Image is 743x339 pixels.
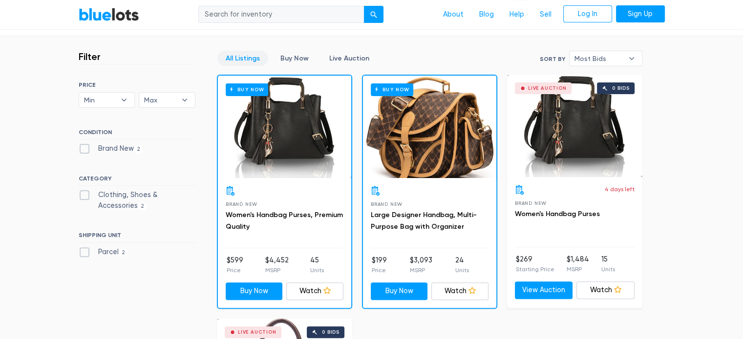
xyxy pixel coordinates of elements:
[502,5,532,24] a: Help
[371,83,413,96] h6: Buy Now
[227,255,243,275] li: $599
[144,93,176,107] span: Max
[371,211,477,231] a: Large Designer Handbag, Multi-Purpose Bag with Organizer
[363,76,496,178] a: Buy Now
[138,202,148,210] span: 2
[435,5,471,24] a: About
[612,86,630,91] div: 0 bids
[310,266,324,275] p: Units
[84,93,116,107] span: Min
[576,281,635,299] a: Watch
[226,282,283,300] a: Buy Now
[567,254,589,274] li: $1,484
[238,330,276,335] div: Live Auction
[79,129,195,140] h6: CONDITION
[515,210,600,218] a: Women's Handbag Purses
[79,232,195,242] h6: SHIPPING UNIT
[574,51,623,66] span: Most Bids
[265,255,288,275] li: $4,452
[134,145,144,153] span: 2
[218,76,351,178] a: Buy Now
[79,7,139,21] a: BlueLots
[563,5,612,23] a: Log In
[79,247,128,258] label: Parcel
[507,75,642,177] a: Live Auction 0 bids
[567,265,589,274] p: MSRP
[372,255,387,275] li: $199
[226,83,268,96] h6: Buy Now
[410,255,432,275] li: $3,093
[79,81,195,88] h6: PRICE
[371,282,428,300] a: Buy Now
[79,143,144,154] label: Brand New
[371,201,403,207] span: Brand New
[79,175,195,186] h6: CATEGORY
[79,51,101,62] h3: Filter
[431,282,488,300] a: Watch
[616,5,665,23] a: Sign Up
[265,266,288,275] p: MSRP
[455,266,469,275] p: Units
[515,281,573,299] a: View Auction
[174,93,195,107] b: ▾
[515,200,547,206] span: Brand New
[310,255,324,275] li: 45
[601,265,615,274] p: Units
[322,330,340,335] div: 0 bids
[79,190,195,211] label: Clothing, Shoes & Accessories
[605,185,635,194] p: 4 days left
[532,5,559,24] a: Sell
[286,282,343,300] a: Watch
[410,266,432,275] p: MSRP
[321,51,378,66] a: Live Auction
[114,93,134,107] b: ▾
[540,55,565,63] label: Sort By
[198,6,364,23] input: Search for inventory
[272,51,317,66] a: Buy Now
[217,51,268,66] a: All Listings
[119,249,128,257] span: 2
[227,266,243,275] p: Price
[601,254,615,274] li: 15
[455,255,469,275] li: 24
[516,265,554,274] p: Starting Price
[471,5,502,24] a: Blog
[516,254,554,274] li: $269
[621,51,642,66] b: ▾
[528,86,567,91] div: Live Auction
[226,211,343,231] a: Women's Handbag Purses, Premium Quality
[372,266,387,275] p: Price
[226,201,257,207] span: Brand New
